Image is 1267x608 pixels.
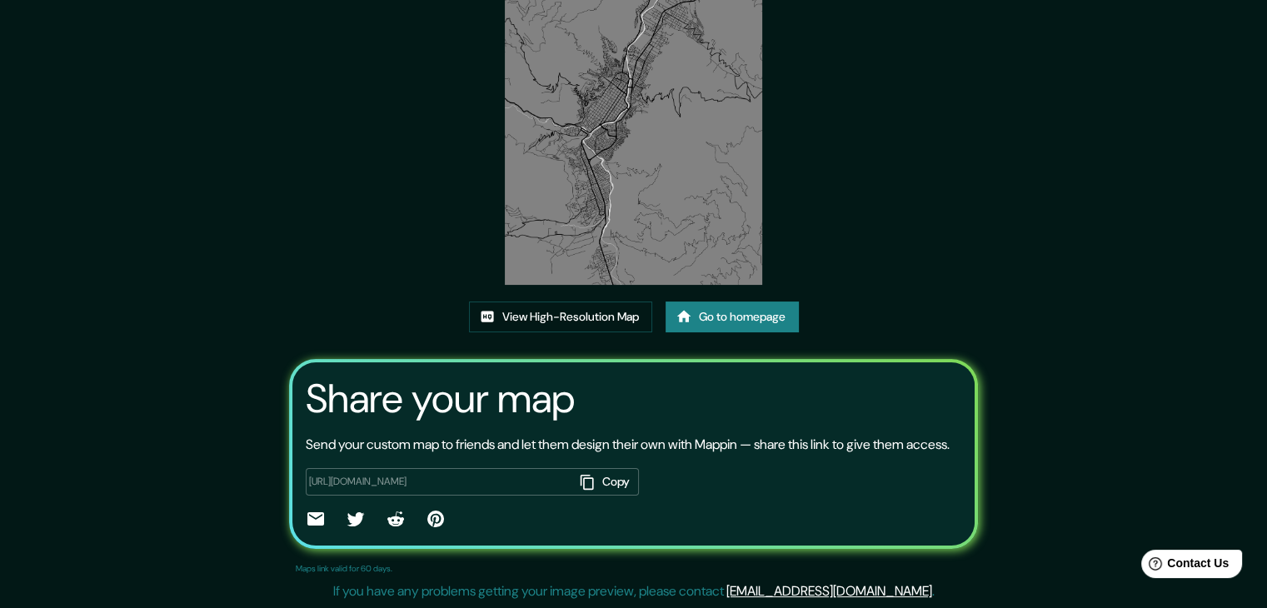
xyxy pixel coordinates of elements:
button: Copy [574,468,639,496]
h3: Share your map [306,376,575,422]
iframe: Help widget launcher [1119,543,1249,590]
a: Go to homepage [666,302,799,332]
p: Maps link valid for 60 days. [296,562,392,575]
p: If you have any problems getting your image preview, please contact . [333,581,935,601]
a: View High-Resolution Map [469,302,652,332]
a: [EMAIL_ADDRESS][DOMAIN_NAME] [726,582,932,600]
p: Send your custom map to friends and let them design their own with Mappin — share this link to gi... [306,435,950,455]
